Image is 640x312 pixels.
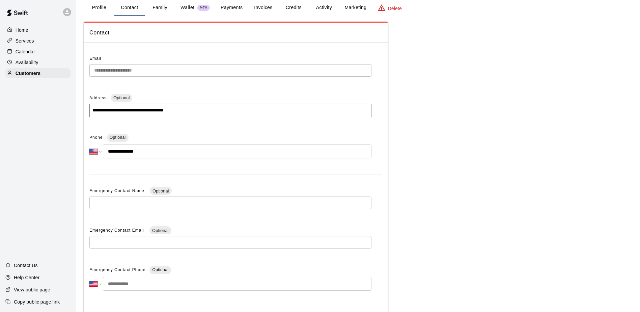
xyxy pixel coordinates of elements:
span: Emergency Contact Email [89,228,145,233]
span: Optional [152,267,168,272]
p: Calendar [16,48,35,55]
span: Emergency Contact Phone [89,265,145,276]
span: Email [89,56,101,61]
p: Contact Us [14,262,38,269]
p: Customers [16,70,40,77]
a: Customers [5,68,71,78]
p: Wallet [180,4,195,11]
span: New [197,5,210,10]
span: Optional [110,135,126,140]
p: Home [16,27,28,33]
span: Emergency Contact Name [89,188,146,193]
span: Contact [89,28,382,37]
span: Optional [150,188,171,193]
a: Home [5,25,71,35]
a: Calendar [5,47,71,57]
p: Delete [388,5,402,12]
a: Availability [5,57,71,68]
a: Services [5,36,71,46]
p: Copy public page link [14,298,60,305]
p: View public page [14,286,50,293]
p: Availability [16,59,38,66]
span: Phone [89,132,103,143]
span: Optional [149,228,171,233]
p: Help Center [14,274,39,281]
p: Services [16,37,34,44]
span: Address [89,96,107,100]
div: The email of an existing customer can only be changed by the customer themselves at https://book.... [89,64,371,77]
span: Optional [111,95,132,100]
